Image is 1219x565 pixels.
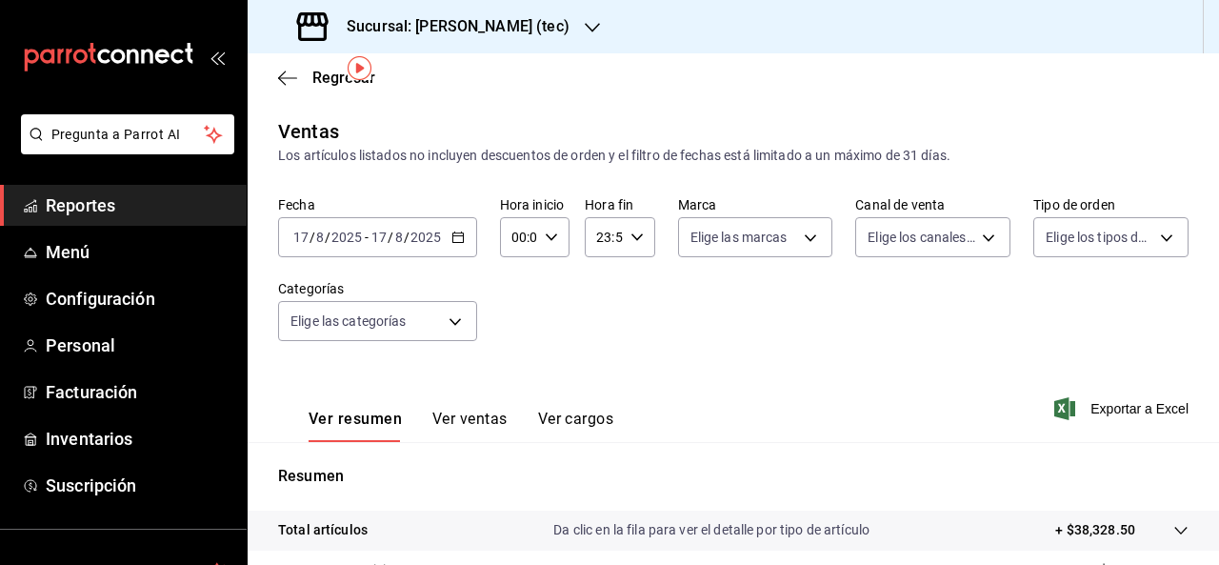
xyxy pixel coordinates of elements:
[553,520,869,540] p: Da clic en la fila para ver el detalle por tipo de artículo
[290,312,407,331] span: Elige las categorías
[278,146,1189,166] div: Los artículos listados no incluyen descuentos de orden y el filtro de fechas está limitado a un m...
[278,198,477,212] label: Fecha
[1046,228,1153,247] span: Elige los tipos de orden
[46,333,231,358] span: Personal
[404,230,410,245] span: /
[46,379,231,405] span: Facturación
[278,465,1189,488] p: Resumen
[394,230,404,245] input: --
[51,125,205,145] span: Pregunta a Parrot AI
[315,230,325,245] input: --
[1033,198,1189,212] label: Tipo de orden
[310,230,315,245] span: /
[46,239,231,265] span: Menú
[538,410,614,442] button: Ver cargos
[500,198,570,212] label: Hora inicio
[312,69,375,87] span: Regresar
[690,228,788,247] span: Elige las marcas
[278,117,339,146] div: Ventas
[210,50,225,65] button: open_drawer_menu
[370,230,388,245] input: --
[410,230,442,245] input: ----
[868,228,975,247] span: Elige los canales de venta
[278,520,368,540] p: Total artículos
[1058,397,1189,420] button: Exportar a Excel
[46,473,231,498] span: Suscripción
[13,138,234,158] a: Pregunta a Parrot AI
[309,410,402,442] button: Ver resumen
[292,230,310,245] input: --
[330,230,363,245] input: ----
[678,198,833,212] label: Marca
[21,114,234,154] button: Pregunta a Parrot AI
[585,198,654,212] label: Hora fin
[46,426,231,452] span: Inventarios
[331,15,570,38] h3: Sucursal: [PERSON_NAME] (tec)
[348,56,371,80] img: Tooltip marker
[309,410,613,442] div: navigation tabs
[278,69,375,87] button: Regresar
[325,230,330,245] span: /
[432,410,508,442] button: Ver ventas
[1055,520,1135,540] p: + $38,328.50
[46,286,231,312] span: Configuración
[855,198,1010,212] label: Canal de venta
[388,230,393,245] span: /
[365,230,369,245] span: -
[278,282,477,295] label: Categorías
[46,192,231,218] span: Reportes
